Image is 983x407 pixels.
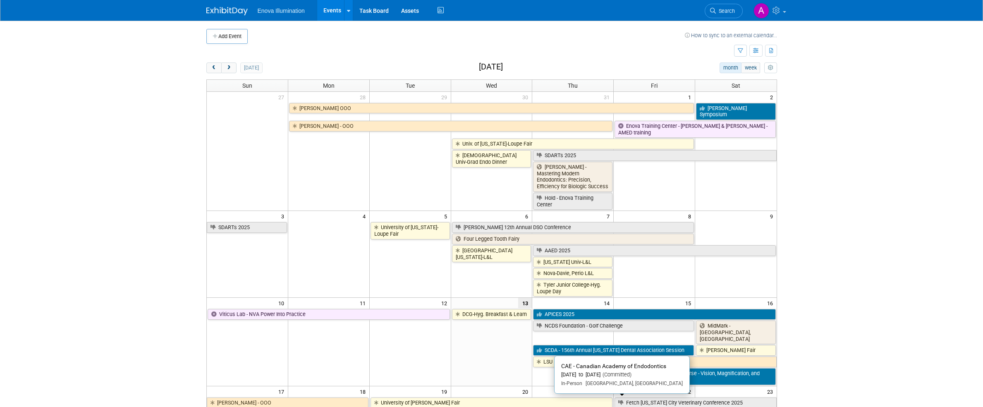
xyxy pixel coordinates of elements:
a: [PERSON_NAME] OOO [289,103,694,114]
button: next [221,62,237,73]
span: 17 [277,386,288,397]
span: Fri [651,82,658,89]
span: Mon [323,82,335,89]
a: University of [US_STATE]-Loupe Fair [371,222,450,239]
h2: [DATE] [479,62,503,72]
span: 4 [362,211,369,221]
a: Viticus Lab - NVA Power Into Practice [208,309,450,320]
a: [US_STATE] Univ-L&L [533,257,612,268]
a: Enova Training Center - [PERSON_NAME] & [PERSON_NAME] - AMED training [615,121,775,138]
a: [PERSON_NAME] Fair [696,345,775,356]
button: Add Event [206,29,248,44]
span: CAE - Canadian Academy of Endodontics [561,363,666,369]
a: Tyler Junior College-Hyg. Loupe Day [533,280,612,297]
a: UAB - [PERSON_NAME] Course - Vision, Magnification, and Patient Care [615,368,775,385]
a: [PERSON_NAME] - OOO [289,121,612,132]
i: Personalize Calendar [768,65,773,71]
span: 14 [603,298,613,308]
span: 23 [766,386,777,397]
span: 10 [277,298,288,308]
a: [PERSON_NAME] - Mastering Modern Endodontics: Precision, Efficiency for Biologic Success [533,162,612,192]
span: 29 [440,92,451,102]
div: [DATE] to [DATE] [561,371,683,378]
span: In-Person [561,381,582,386]
img: Abby Nelson [753,3,769,19]
a: NCDS Foundation - Golf Challenge [533,321,694,331]
a: [PERSON_NAME] 12th Annual DSO Conference [452,222,694,233]
span: 20 [521,386,532,397]
span: 19 [440,386,451,397]
span: 1 [687,92,695,102]
span: 11 [359,298,369,308]
button: myCustomButton [764,62,777,73]
a: Four Legged Tooth Fairy [452,234,694,244]
span: 5 [443,211,451,221]
span: 30 [521,92,532,102]
span: (Committed) [600,371,631,378]
button: week [741,62,760,73]
button: prev [206,62,222,73]
a: [GEOGRAPHIC_DATA][US_STATE]-L&L [452,245,531,262]
button: month [720,62,741,73]
span: Search [716,8,735,14]
a: MidMark - [GEOGRAPHIC_DATA], [GEOGRAPHIC_DATA] [696,321,775,344]
span: 8 [687,211,695,221]
a: SCDA - 156th Annual [US_STATE] Dental Association Session [533,345,694,356]
span: Wed [486,82,497,89]
span: 28 [359,92,369,102]
button: [DATE] [240,62,262,73]
span: 3 [280,211,288,221]
span: 12 [440,298,451,308]
span: 2 [769,92,777,102]
img: ExhibitDay [206,7,248,15]
span: 31 [603,92,613,102]
a: AAED 2025 [533,245,775,256]
span: Enova Illumination [258,7,305,14]
a: [PERSON_NAME] Symposium [696,103,775,120]
a: [PERSON_NAME] - OOO [615,357,776,367]
span: 9 [769,211,777,221]
span: 15 [684,298,695,308]
span: 13 [518,298,532,308]
a: Univ. of [US_STATE]-Loupe Fair [452,139,694,149]
span: 18 [359,386,369,397]
span: Sat [732,82,740,89]
a: [DEMOGRAPHIC_DATA] Univ-Grad Endo Dinner [452,150,531,167]
span: [GEOGRAPHIC_DATA], [GEOGRAPHIC_DATA] [582,381,683,386]
a: DCG-Hyg. Breakfast & Learn [452,309,531,320]
a: SDARTs 2025 [207,222,287,233]
span: 16 [766,298,777,308]
a: Nova-Davie, Perio L&L [533,268,612,279]
a: SDARTs 2025 [533,150,776,161]
span: Thu [568,82,578,89]
span: 27 [277,92,288,102]
span: Sun [242,82,252,89]
a: Search [705,4,743,18]
a: APICES 2025 [533,309,775,320]
a: How to sync to an external calendar... [685,32,777,38]
span: Tue [406,82,415,89]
